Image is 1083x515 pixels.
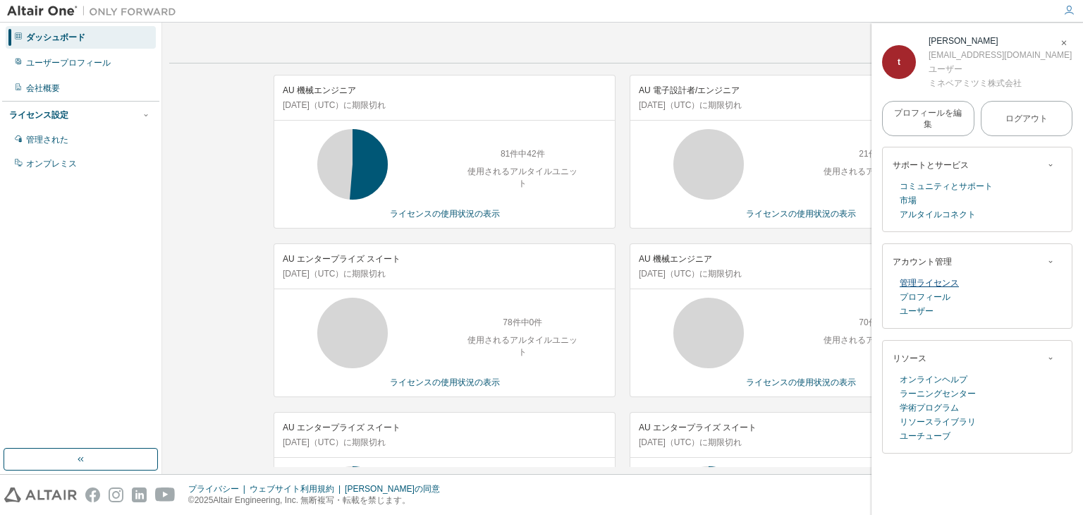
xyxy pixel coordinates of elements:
a: 学術プログラム [900,401,959,415]
font: [DATE] [639,269,666,279]
font: ラーニングセンター [900,389,976,399]
font: に期限切れ [343,437,386,447]
img: linkedin.svg [132,487,147,502]
font: （UTC） [666,437,700,447]
font: [DATE] [283,269,310,279]
font: 使用されるアルタイルユニット [467,335,577,357]
font: 使用されるアルタイルユニット [824,166,934,188]
font: 使用されるアルタイルユニット [467,166,577,188]
font: ユーザー [900,306,934,316]
font: 管理された [26,135,68,145]
a: 管理ライセンス [900,276,959,290]
font: リソース [893,353,926,363]
a: ユーチューブ [900,429,950,443]
font: に期限切れ [699,437,742,447]
font: AU エンタープライズ スイート [639,423,757,432]
a: アルタイルコネクト [900,207,976,222]
font: 2025 [195,495,214,505]
font: に期限切れ [343,100,386,110]
img: youtube.svg [155,487,176,502]
font: ダッシュボード [26,32,85,42]
font: 78件中0件 [503,317,542,327]
font: アカウント管理 [893,257,952,267]
font: ユーザープロフィール [26,58,111,68]
a: プロフィール [900,290,950,304]
font: ウェブサイト利用規約 [250,484,334,494]
a: ラーニングセンター [900,387,976,401]
font: オンプレミス [26,159,77,169]
a: プロフィールを編集 [882,101,974,136]
font: 21件中0件 [859,149,898,159]
font: AU エンタープライズ スイート [283,423,400,432]
font: 管理ライセンス [900,278,959,288]
font: サポートとサービス [893,160,969,170]
a: 市場 [900,193,917,207]
font: [DATE] [283,437,310,447]
font: AU エンタープライズ スイート [283,254,400,264]
a: ユーザー [900,304,934,318]
a: オンラインヘルプ [900,372,967,387]
font: AU 機械エンジニア [283,85,356,95]
font: 学術プログラム [900,403,959,413]
font: [PERSON_NAME] [929,36,998,46]
img: facebook.svg [85,487,100,502]
font: に期限切れ [699,100,742,110]
img: アルタイルワン [7,4,183,18]
font: 会社概要 [26,83,60,93]
font: ライセンス設定 [9,110,68,120]
font: プロフィール [900,292,950,302]
font: AU 電子設計者/エンジニア [639,85,740,95]
font: （UTC） [310,269,344,279]
a: リソースライブラリ [900,415,976,429]
font: 70件中0件 [859,317,898,327]
font: [DATE] [639,437,666,447]
font: 使用されるアルタイルユニット [824,335,934,357]
font: プロフィールを編集 [894,108,962,129]
img: instagram.svg [109,487,123,502]
font: （UTC） [666,100,700,110]
font: （UTC） [310,100,344,110]
font: ライセンスの使用状況の表示 [746,377,856,387]
font: [DATE] [283,100,310,110]
div: 火森太一 [929,34,1072,48]
font: AU 機械エンジニア [639,254,712,264]
font: ライセンスの使用状況の表示 [390,377,500,387]
font: に期限切れ [343,269,386,279]
font: ミネベアミツミ株式会社 [929,78,1022,88]
font: ライセンスの使用状況の表示 [746,209,856,219]
font: t [898,57,900,67]
font: ログアウト [1005,114,1048,123]
font: [EMAIL_ADDRESS][DOMAIN_NAME] [929,50,1072,60]
font: ユーチューブ [900,431,950,441]
font: （UTC） [666,269,700,279]
font: ユーザー [929,64,962,74]
font: （UTC） [310,437,344,447]
font: アルタイルコネクト [900,210,976,219]
img: altair_logo.svg [4,487,77,502]
font: [PERSON_NAME]の同意 [345,484,440,494]
font: © [188,495,195,505]
font: Altair Engineering, Inc. 無断複写・転載を禁じます。 [213,495,410,505]
font: プライバシー [188,484,239,494]
font: コミュニティとサポート [900,181,993,191]
font: オンラインヘルプ [900,375,967,384]
font: に期限切れ [699,269,742,279]
font: ライセンスの使用状況の表示 [390,209,500,219]
font: リソースライブラリ [900,417,976,427]
a: コミュニティとサポート [900,179,993,193]
font: [DATE] [639,100,666,110]
font: 市場 [900,195,917,205]
button: ログアウト [981,101,1073,136]
font: 81件中42件 [501,149,545,159]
